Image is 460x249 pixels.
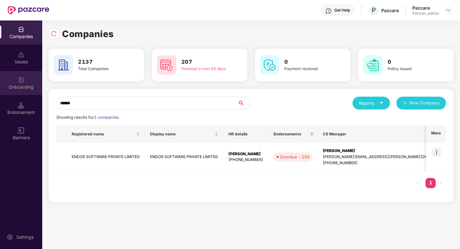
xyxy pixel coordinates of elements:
[72,132,135,137] span: Registered name
[78,58,126,66] h3: 2137
[363,55,383,75] img: svg+xml;base64,PHN2ZyB4bWxucz0iaHR0cDovL3d3dy53My5vcmcvMjAwMC9zdmciIHdpZHRoPSI2MCIgaGVpZ2h0PSI2MC...
[309,130,315,138] span: filter
[325,8,332,14] img: svg+xml;base64,PHN2ZyBpZD0iSGVscC0zMngzMiIgeG1sbnM9Imh0dHA6Ly93d3cudzMub3JnLzIwMDAvc3ZnIiB3aWR0aD...
[228,157,263,163] div: [PHONE_NUMBER]
[274,132,307,137] span: Endorsements
[54,55,73,75] img: svg+xml;base64,PHN2ZyB4bWxucz0iaHR0cDovL3d3dy53My5vcmcvMjAwMC9zdmciIHdpZHRoPSI2MCIgaGVpZ2h0PSI2MC...
[284,58,332,66] h3: 0
[18,52,24,58] img: svg+xml;base64,PHN2ZyBpZD0iSXNzdWVzX2Rpc2FibGVkIiB4bWxucz0iaHR0cDovL3d3dy53My5vcmcvMjAwMC9zdmciIH...
[413,178,423,188] li: Previous Page
[51,30,57,37] img: svg+xml;base64,PHN2ZyBpZD0iUmVsb2FkLTMyeDMyIiB4bWxucz0iaHR0cDovL3d3dy53My5vcmcvMjAwMC9zdmciIHdpZH...
[381,7,399,13] div: Pazcare
[14,234,36,240] div: Settings
[18,127,24,134] img: svg+xml;base64,PHN2ZyB3aWR0aD0iMTYiIGhlaWdodD0iMTYiIHZpZXdCb3g9IjAgMCAxNiAxNiIgZmlsbD0ibm9uZSIgeG...
[260,55,279,75] img: svg+xml;base64,PHN2ZyB4bWxucz0iaHR0cDovL3d3dy53My5vcmcvMjAwMC9zdmciIHdpZHRoPSI2MCIgaGVpZ2h0PSI2MC...
[416,181,420,185] span: left
[412,11,439,16] div: Partner_admin
[18,102,24,108] img: svg+xml;base64,PHN2ZyB3aWR0aD0iMTQuNSIgaGVpZ2h0PSIxNC41IiB2aWV3Qm94PSIwIDAgMTYgMTYiIGZpbGw9Im5vbm...
[379,101,384,105] span: caret-down
[237,97,251,109] button: search
[56,115,120,120] span: Showing results for
[388,66,435,72] div: Policy issued
[436,178,446,188] li: Next Page
[359,100,384,106] div: Reports
[237,100,250,106] span: search
[439,181,443,185] span: right
[284,66,332,72] div: Payment received
[62,27,114,41] h1: Companies
[413,178,423,188] button: left
[426,125,446,143] th: More
[412,5,439,11] div: Pazcare
[157,55,176,75] img: svg+xml;base64,PHN2ZyB4bWxucz0iaHR0cDovL3d3dy53My5vcmcvMjAwMC9zdmciIHdpZHRoPSI2MCIgaGVpZ2h0PSI2MC...
[7,234,13,240] img: svg+xml;base64,PHN2ZyBpZD0iU2V0dGluZy0yMHgyMCIgeG1sbnM9Imh0dHA6Ly93d3cudzMub3JnLzIwMDAvc3ZnIiB3aW...
[323,160,452,166] div: [PHONE_NUMBER]
[436,178,446,188] button: right
[403,101,407,106] span: plus
[181,58,229,66] h3: 207
[67,143,145,172] td: ENDOR SOFTWARE PRIVATE LIMITED
[18,26,24,33] img: svg+xml;base64,PHN2ZyBpZD0iQ29tcGFuaWVzIiB4bWxucz0iaHR0cDovL3d3dy53My5vcmcvMjAwMC9zdmciIHdpZHRoPS...
[432,148,441,157] img: icon
[396,97,446,109] button: plusNew Company
[18,77,24,83] img: svg+xml;base64,PHN2ZyB3aWR0aD0iMjAiIGhlaWdodD0iMjAiIHZpZXdCb3g9IjAgMCAyMCAyMCIgZmlsbD0ibm9uZSIgeG...
[310,132,314,136] span: filter
[388,58,435,66] h3: 0
[409,100,440,106] span: New Company
[323,148,452,154] div: [PERSON_NAME]
[228,151,263,157] div: [PERSON_NAME]
[78,66,126,72] div: Total Companies
[425,178,436,188] li: 1
[446,8,451,13] img: svg+xml;base64,PHN2ZyBpZD0iRHJvcGRvd24tMzJ4MzIiIHhtbG5zPSJodHRwOi8vd3d3LnczLm9yZy8yMDAwL3N2ZyIgd2...
[223,125,268,143] th: HR details
[334,8,350,13] div: Get Help
[372,6,376,14] span: P
[8,6,49,14] img: New Pazcare Logo
[425,178,436,188] a: 1
[67,125,145,143] th: Registered name
[94,115,120,120] span: 1 companies.
[181,66,229,72] div: Renewal in next 60 days
[145,125,223,143] th: Display name
[145,143,223,172] td: ENDOR SOFTWARE PRIVATE LIMITED
[323,154,452,160] div: [PERSON_NAME][EMAIL_ADDRESS][PERSON_NAME][DOMAIN_NAME]
[150,132,213,137] span: Display name
[323,132,447,137] span: CS Manager
[280,154,309,160] div: Overdue - 15d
